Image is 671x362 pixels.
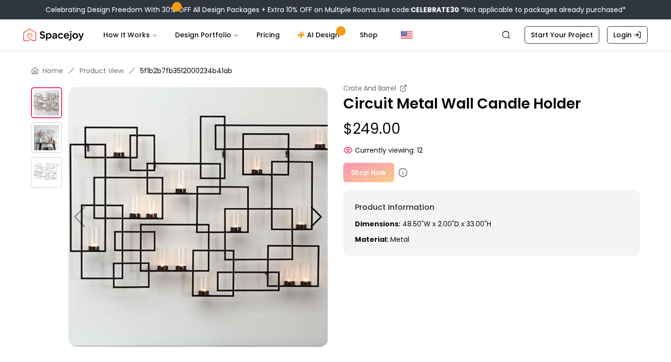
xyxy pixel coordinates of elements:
[343,83,396,93] small: Crate And Barrel
[355,235,388,244] strong: Material:
[355,145,415,155] span: Currently viewing:
[355,202,628,213] h6: Product Information
[31,157,62,188] img: https://storage.googleapis.com/spacejoy-main/assets/5f1b2b7fb3512000234b41ab/product_2_h3a41n1g4ch
[355,219,628,229] p: 48.50"W x 2.00"D x 33.00"H
[31,87,62,118] img: https://storage.googleapis.com/spacejoy-main/assets/5f1b2b7fb3512000234b41ab/product_0_5g81o411ag4i
[23,19,648,50] nav: Global
[459,5,626,15] span: *Not applicable to packages already purchased*
[23,25,84,45] img: Spacejoy Logo
[352,25,385,45] a: Shop
[378,5,459,15] span: Use code:
[68,87,328,347] img: https://storage.googleapis.com/spacejoy-main/assets/5f1b2b7fb3512000234b41ab/product_0_5g81o411ag4i
[525,26,599,44] a: Start Your Project
[31,122,62,153] img: https://storage.googleapis.com/spacejoy-main/assets/5f1b2b7fb3512000234b41ab/product_1_ilnmd0in3em
[31,66,640,76] nav: breadcrumb
[46,5,626,15] div: Celebrating Design Freedom With 30% OFF All Design Packages + Extra 10% OFF on Multiple Rooms.
[411,5,459,15] b: CELEBRATE30
[607,26,648,44] a: Login
[343,95,640,112] p: Circuit Metal Wall Candle Holder
[249,25,288,45] a: Pricing
[289,25,350,45] a: AI Design
[417,145,423,155] span: 12
[390,235,409,244] span: Metal
[355,219,400,229] strong: Dimensions:
[96,25,165,45] button: How It Works
[167,25,247,45] button: Design Portfolio
[140,66,232,76] span: 5f1b2b7fb3512000234b41ab
[343,120,640,138] p: $249.00
[80,66,124,76] li: Product View
[23,25,84,45] a: Spacejoy
[43,66,63,76] a: Home
[96,25,385,45] nav: Main
[401,29,413,41] img: United States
